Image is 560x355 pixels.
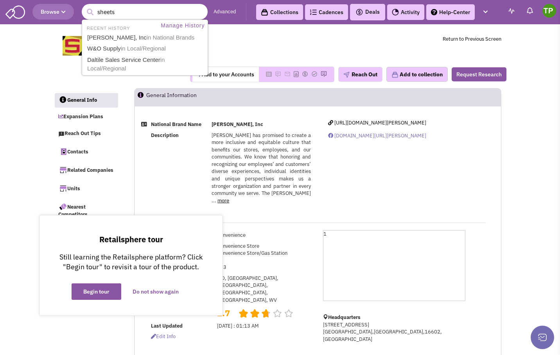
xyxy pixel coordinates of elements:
a: Daltile Sales Service Centerin Local/Regional [85,55,206,74]
button: Do not show again [121,283,190,300]
img: SmartAdmin [5,4,25,19]
a: Return to Previous Screen [443,36,501,42]
img: Please add to your accounts [275,71,281,77]
button: Deals [353,7,382,17]
span: [DOMAIN_NAME][URL][PERSON_NAME] [334,132,426,139]
span: [PERSON_NAME] has promised to create a more inclusive and equitable culture that benefits our sto... [212,132,311,204]
img: Theshay Prince [542,4,556,18]
a: more [217,197,229,204]
img: plane.png [343,72,350,78]
button: Add to collection [386,67,448,82]
img: Please add to your accounts [284,71,291,77]
b: Description [151,132,179,139]
img: Please add to your accounts [311,71,318,77]
li: Convenience Store [217,243,311,250]
h2: 2.7 [217,307,233,311]
span: Browse [41,8,66,15]
li: RECENT HISTORY [83,23,132,32]
a: Related Companies [54,162,118,178]
button: Begin tour [72,283,121,300]
img: icon-collection-lavender.png [391,71,398,78]
b: National Brand Name [151,121,201,128]
li: Convenience Store/Gas Station [217,250,311,257]
a: Manage History [159,21,207,31]
span: Deals [355,8,380,15]
td: [DATE] : 01:13 AM [215,321,312,332]
img: Please add to your accounts [302,71,308,77]
img: icon-deals.svg [355,7,363,17]
img: Cadences_logo.png [310,9,317,15]
img: help.png [431,9,437,15]
b: Headquarters [328,314,361,321]
p: Still learning the Retailsphere platform? Click "Begin tour" to revisit a tour of the product. [55,252,207,272]
div: 1 [323,230,465,301]
a: Units [54,180,118,196]
span: [URL][DOMAIN_NAME][PERSON_NAME] [334,119,426,126]
a: [URL][DOMAIN_NAME][PERSON_NAME] [328,119,426,126]
a: Nearest Competitors [54,198,118,222]
td: Convenience [215,230,312,241]
p: Retailsphere tour [55,235,207,244]
td: 673 [215,262,312,273]
input: Search [82,4,208,20]
b: [PERSON_NAME], Inc [212,121,263,128]
img: Please add to your accounts [321,71,327,77]
b: Last Updated [151,323,183,329]
a: W&O Supplyin Local/Regional [85,43,206,54]
a: Collections [256,4,303,20]
td: MD, [GEOGRAPHIC_DATA], [GEOGRAPHIC_DATA], [GEOGRAPHIC_DATA], [GEOGRAPHIC_DATA], WV [215,273,312,305]
button: Reach Out [338,67,382,82]
button: Add to your Accounts [192,67,259,82]
img: icon-collection-lavender-black.svg [261,9,268,16]
img: Activity.png [392,9,399,16]
span: in National Brands [147,34,195,41]
p: [STREET_ADDRESS] [GEOGRAPHIC_DATA],[GEOGRAPHIC_DATA],16602,[GEOGRAPHIC_DATA] [323,321,465,343]
a: Reach Out Tips [54,126,118,141]
span: Edit info [151,333,176,340]
h2: General Information [146,88,197,106]
button: Request Research [452,67,506,81]
a: [PERSON_NAME], Incin National Brands [85,32,206,43]
b: Reviews [151,310,171,316]
a: Help-Center [426,4,475,20]
a: [DOMAIN_NAME][URL][PERSON_NAME] [328,132,426,139]
a: General Info [55,93,118,108]
a: Expansion Plans [54,110,118,124]
a: Activity [387,4,424,20]
span: in Local/Regional [121,45,166,52]
button: Browse [32,4,74,20]
a: Cadences [305,4,348,20]
a: Contacts [54,143,118,160]
a: Advanced [214,8,236,16]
